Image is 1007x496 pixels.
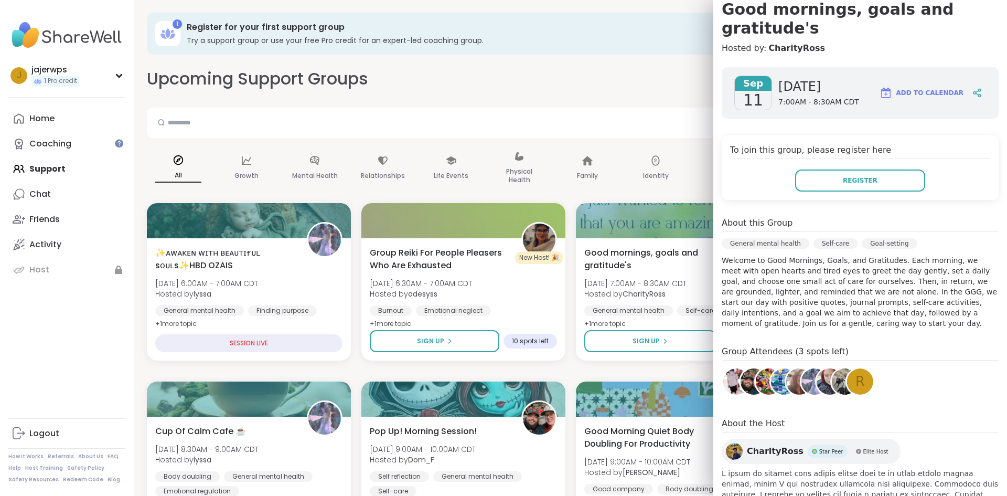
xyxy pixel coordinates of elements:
span: Sign Up [417,336,444,346]
img: lyssa [801,368,828,395]
h4: About this Group [722,217,792,229]
span: Good Morning Quiet Body Doubling For Productivity [584,425,724,450]
iframe: Spotlight [115,139,123,147]
span: Hosted by [370,289,472,299]
span: Sep [735,76,772,91]
a: Safety Policy [67,465,104,472]
span: Add to Calendar [896,88,963,98]
button: Sign Up [584,330,716,352]
a: lyssa [800,367,829,396]
div: General mental health [155,305,244,316]
img: ShareWell Nav Logo [8,17,125,54]
a: About Us [78,453,103,460]
b: Dom_F [408,455,434,465]
span: Sign Up [633,336,660,346]
span: Star Peer [819,448,843,456]
img: Star Peer [812,449,817,454]
img: Recovery [723,368,749,395]
div: Body doubling [155,471,220,482]
span: CharityRoss [747,445,804,458]
b: odesyss [408,289,437,299]
div: Activity [29,239,61,250]
div: jajerwps [31,64,79,76]
p: All [155,169,201,183]
a: How It Works [8,453,44,460]
span: Hosted by [370,455,476,465]
b: CharityRoss [623,289,666,299]
h4: Hosted by: [722,42,999,55]
div: New Host! 🎉 [515,251,563,264]
span: [DATE] 6:00AM - 7:00AM CDT [155,278,258,289]
button: Add to Calendar [875,80,968,105]
div: Good company [584,484,653,494]
span: Hosted by [155,289,258,299]
span: 10 spots left [512,337,549,345]
img: Dom_F [523,402,555,435]
img: Butterfly77 [756,368,782,395]
a: Host Training [25,465,63,472]
a: Activity [8,232,125,257]
p: Physical Health [496,165,542,186]
a: Dom_F [739,367,768,396]
a: Host [8,257,125,282]
span: [DATE] 9:00AM - 10:00AM CDT [370,444,476,455]
div: Burnout [370,305,412,316]
h4: Group Attendees (3 spots left) [722,345,999,361]
div: Finding purpose [248,305,317,316]
a: Logout [8,421,125,446]
span: Hosted by [155,455,259,465]
span: R [855,372,865,392]
p: Mental Health [292,170,338,182]
div: Self reflection [370,471,429,482]
a: Redeem Code [63,476,103,483]
img: lyssa [308,402,341,435]
span: [DATE] [778,78,859,95]
div: General mental health [584,305,673,316]
p: Relationships [361,170,405,182]
p: Growth [234,170,259,182]
h4: About the Host [722,417,999,432]
div: Body doubling [657,484,722,494]
h2: Upcoming Support Groups [147,67,368,91]
div: Emotional neglect [416,305,491,316]
div: Host [29,264,49,276]
a: Safety Resources [8,476,59,483]
img: odesyss [523,224,555,256]
a: Home [8,106,125,131]
h3: Try a support group or use your free Pro credit for an expert-led coaching group. [187,35,980,46]
div: Goal-setting [862,238,917,249]
b: [PERSON_NAME] [623,467,680,478]
a: Recovery [722,367,751,396]
span: j [17,69,22,82]
a: CharityRoss [768,42,825,55]
p: Family [577,170,598,182]
div: Logout [29,428,59,439]
span: ✨ᴀᴡᴀᴋᴇɴ ᴡɪᴛʜ ʙᴇᴀᴜᴛɪғᴜʟ sᴏᴜʟs✨HBD OZAIS [155,247,295,272]
span: [DATE] 6:30AM - 7:00AM CDT [370,278,472,289]
div: Coaching [29,138,71,150]
span: 1 Pro credit [44,77,77,86]
a: Chat [8,182,125,207]
a: Help [8,465,21,472]
div: Home [29,113,55,124]
h3: Register for your first support group [187,22,980,33]
span: Register [843,176,877,185]
a: Erin32 [769,367,799,396]
img: Dom_F [741,368,767,395]
div: SESSION LIVE [155,334,342,352]
h4: To join this group, please register here [730,144,990,159]
img: ellanabwhite54 [817,368,843,395]
span: [DATE] 9:00AM - 10:00AM CDT [584,457,690,467]
img: dodi [786,368,812,395]
div: General mental health [224,471,313,482]
img: ShareWell Logomark [880,87,892,99]
span: Good mornings, goals and gratitude's [584,247,724,272]
img: Erin32 [771,368,797,395]
div: Chat [29,188,51,200]
button: Register [795,170,925,192]
button: Sign Up [370,330,499,352]
div: 1 [173,19,182,29]
img: Elite Host [856,449,861,454]
div: Self-care [813,238,858,249]
span: Hosted by [584,289,687,299]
